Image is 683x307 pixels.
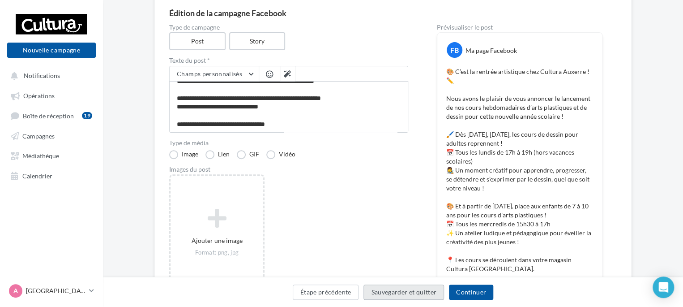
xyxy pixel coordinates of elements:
button: Notifications [5,67,94,83]
p: [GEOGRAPHIC_DATA] [26,286,85,295]
span: Opérations [23,92,55,99]
a: Opérations [5,87,98,103]
a: Calendrier [5,167,98,183]
button: Champs personnalisés [170,66,259,82]
div: FB [447,42,462,58]
label: GIF [237,150,259,159]
label: Story [229,32,286,50]
label: Vidéo [266,150,295,159]
a: Médiathèque [5,147,98,163]
span: Calendrier [22,172,52,179]
span: Champs personnalisés [177,70,242,78]
div: Édition de la campagne Facebook [169,9,617,17]
div: 19 [82,112,92,119]
button: Nouvelle campagne [7,43,96,58]
div: Open Intercom Messenger [653,277,674,298]
label: Lien [205,150,230,159]
label: Type de campagne [169,24,408,30]
div: Prévisualiser le post [437,24,602,30]
button: Sauvegarder et quitter [363,285,444,300]
span: Boîte de réception [23,112,74,119]
div: Ma page Facebook [465,46,517,55]
div: Images du post [169,166,408,173]
label: Texte du post * [169,57,408,64]
a: Campagnes [5,127,98,143]
span: Notifications [24,72,60,79]
a: Boîte de réception19 [5,107,98,124]
span: A [13,286,18,295]
a: A [GEOGRAPHIC_DATA] [7,282,96,299]
span: Médiathèque [22,152,59,160]
label: Post [169,32,226,50]
button: Étape précédente [293,285,359,300]
button: Continuer [449,285,493,300]
label: Image [169,150,198,159]
label: Type de média [169,140,408,146]
span: Campagnes [22,132,55,139]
